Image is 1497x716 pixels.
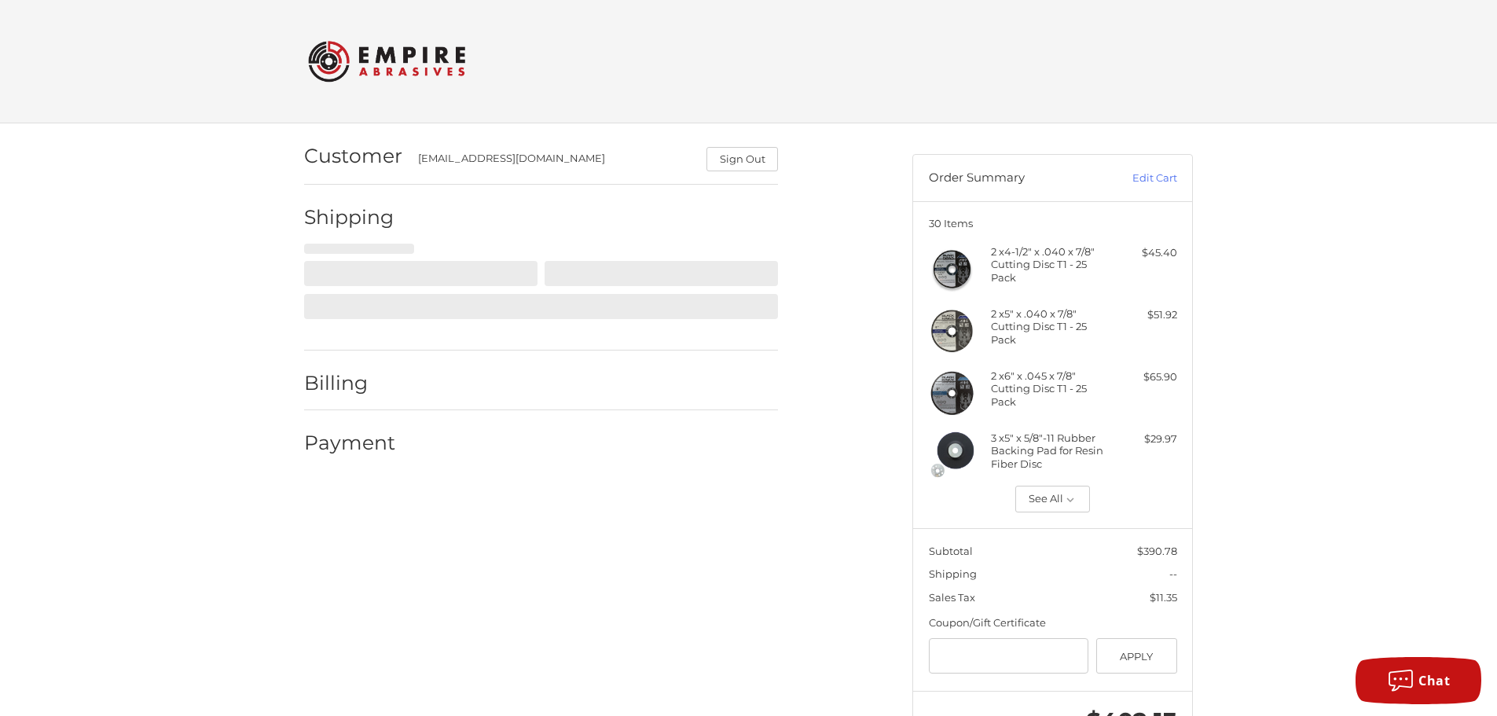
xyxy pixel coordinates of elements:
[304,144,402,168] h2: Customer
[1015,486,1090,512] button: See All
[1096,638,1177,674] button: Apply
[1115,245,1177,261] div: $45.40
[418,151,692,171] div: [EMAIL_ADDRESS][DOMAIN_NAME]
[929,591,975,604] span: Sales Tax
[991,431,1111,470] h4: 3 x 5" x 5/8"-11 Rubber Backing Pad for Resin Fiber Disc
[929,567,977,580] span: Shipping
[1115,369,1177,385] div: $65.90
[304,205,396,229] h2: Shipping
[929,217,1177,229] h3: 30 Items
[1169,567,1177,580] span: --
[991,307,1111,346] h4: 2 x 5" x .040 x 7/8" Cutting Disc T1 - 25 Pack
[1356,657,1481,704] button: Chat
[929,545,973,557] span: Subtotal
[929,615,1177,631] div: Coupon/Gift Certificate
[308,31,465,92] img: Empire Abrasives
[304,371,396,395] h2: Billing
[1150,591,1177,604] span: $11.35
[991,369,1111,408] h4: 2 x 6" x .045 x 7/8" Cutting Disc T1 - 25 Pack
[1098,171,1177,186] a: Edit Cart
[929,171,1098,186] h3: Order Summary
[1418,672,1450,689] span: Chat
[304,431,396,455] h2: Payment
[1115,431,1177,447] div: $29.97
[929,638,1089,674] input: Gift Certificate or Coupon Code
[991,245,1111,284] h4: 2 x 4-1/2" x .040 x 7/8" Cutting Disc T1 - 25 Pack
[1137,545,1177,557] span: $390.78
[1115,307,1177,323] div: $51.92
[706,147,778,171] button: Sign Out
